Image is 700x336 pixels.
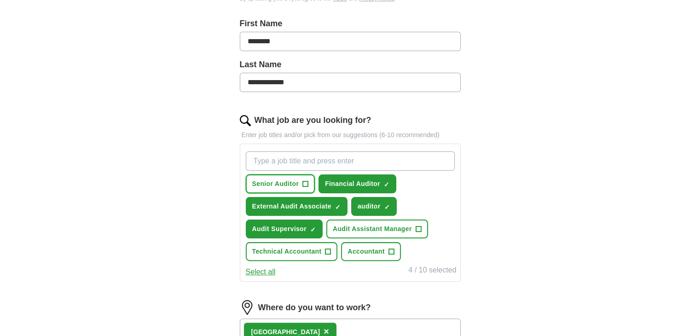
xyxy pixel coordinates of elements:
[246,197,347,216] button: External Audit Associate✓
[252,202,331,211] span: External Audit Associate
[240,58,461,71] label: Last Name
[252,247,322,256] span: Technical Accountant
[246,266,276,278] button: Select all
[335,203,341,211] span: ✓
[358,202,381,211] span: auditor
[246,242,338,261] button: Technical Accountant
[246,220,323,238] button: Audit Supervisor✓
[384,181,389,188] span: ✓
[240,130,461,140] p: Enter job titles and/or pick from our suggestions (6-10 recommended)
[246,151,455,171] input: Type a job title and press enter
[246,174,315,193] button: Senior Auditor
[252,179,299,189] span: Senior Auditor
[408,265,456,278] div: 4 / 10 selected
[258,301,371,314] label: Where do you want to work?
[384,203,390,211] span: ✓
[240,115,251,126] img: search.png
[240,300,255,315] img: location.png
[347,247,385,256] span: Accountant
[333,224,412,234] span: Audit Assistant Manager
[341,242,401,261] button: Accountant
[255,114,371,127] label: What job are you looking for?
[240,17,461,30] label: First Name
[310,226,316,233] span: ✓
[318,174,396,193] button: Financial Auditor✓
[252,224,307,234] span: Audit Supervisor
[326,220,428,238] button: Audit Assistant Manager
[325,179,380,189] span: Financial Auditor
[351,197,397,216] button: auditor✓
